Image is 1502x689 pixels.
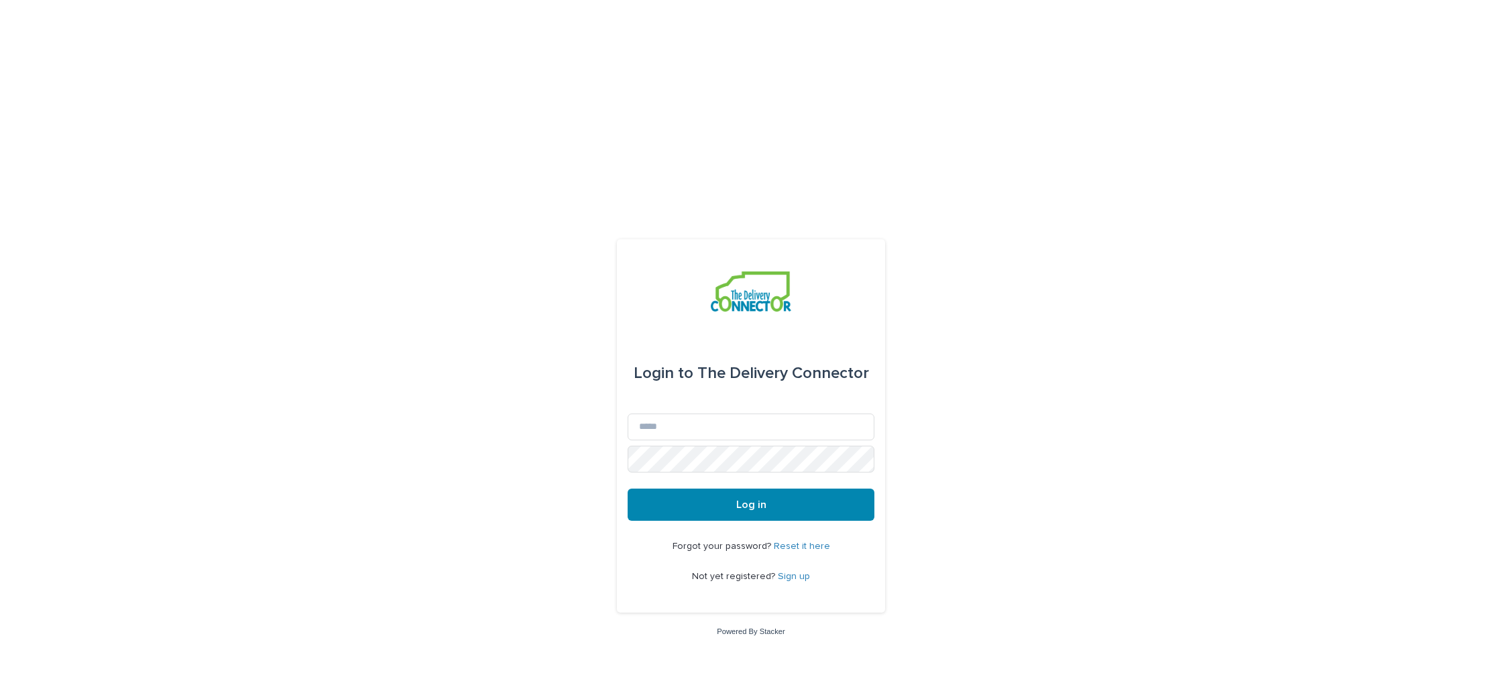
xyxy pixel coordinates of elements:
span: Forgot your password? [673,542,774,551]
span: Log in [736,499,766,510]
span: Login to [634,365,693,381]
a: Reset it here [774,542,830,551]
img: aCWQmA6OSGG0Kwt8cj3c [711,271,791,312]
a: Powered By Stacker [717,627,785,635]
a: Sign up [778,572,810,581]
div: The Delivery Connector [634,355,869,392]
button: Log in [628,489,874,521]
span: Not yet registered? [692,572,778,581]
